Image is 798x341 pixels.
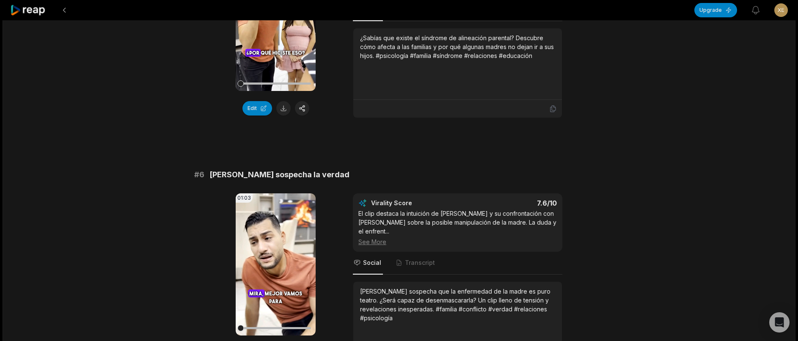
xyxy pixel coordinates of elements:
video: Your browser does not support mp4 format. [236,193,316,335]
div: Open Intercom Messenger [769,312,790,333]
span: [PERSON_NAME] sospecha la verdad [209,169,349,181]
div: ¿Sabías que existe el síndrome de alineación parental? Descubre cómo afecta a las familias y por ... [360,33,555,60]
span: # 6 [194,169,204,181]
button: Edit [242,101,272,115]
span: Transcript [405,258,435,267]
nav: Tabs [353,252,562,275]
div: 7.6 /10 [466,199,557,207]
button: Upgrade [694,3,737,17]
div: See More [358,237,557,246]
span: Social [363,258,381,267]
div: [PERSON_NAME] sospecha que la enfermedad de la madre es puro teatro. ¿Será capaz de desenmascarar... [360,287,555,322]
div: Virality Score [371,199,462,207]
div: El clip destaca la intuición de [PERSON_NAME] y su confrontación con [PERSON_NAME] sobre la posib... [358,209,557,246]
